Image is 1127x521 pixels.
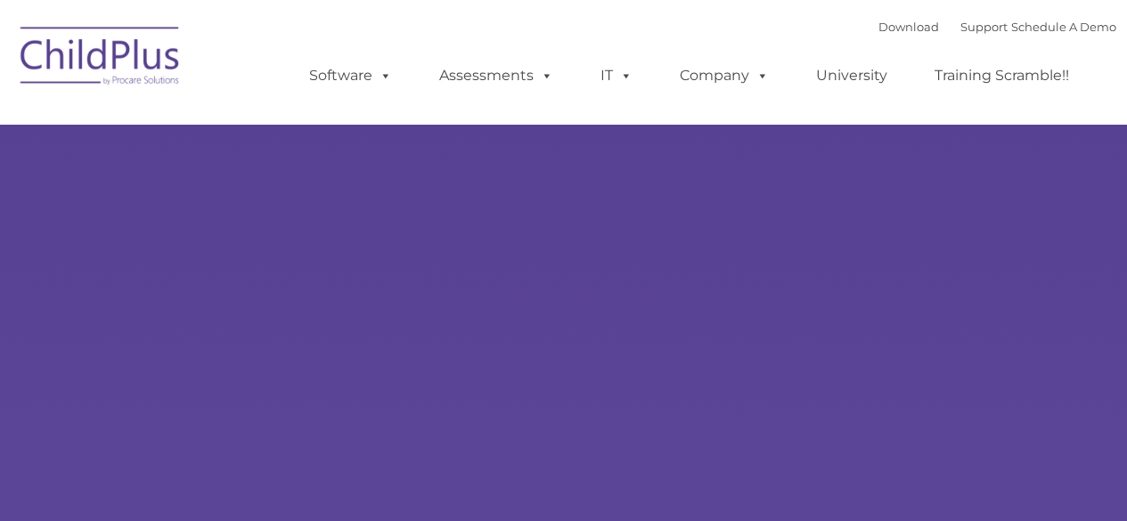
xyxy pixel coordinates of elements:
a: Schedule A Demo [1011,20,1116,34]
a: Company [662,58,787,94]
a: Support [960,20,1008,34]
a: Software [291,58,410,94]
font: | [878,20,1116,34]
a: University [798,58,905,94]
a: IT [583,58,650,94]
a: Assessments [421,58,571,94]
a: Training Scramble!! [917,58,1087,94]
a: Download [878,20,939,34]
img: ChildPlus by Procare Solutions [12,14,190,103]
